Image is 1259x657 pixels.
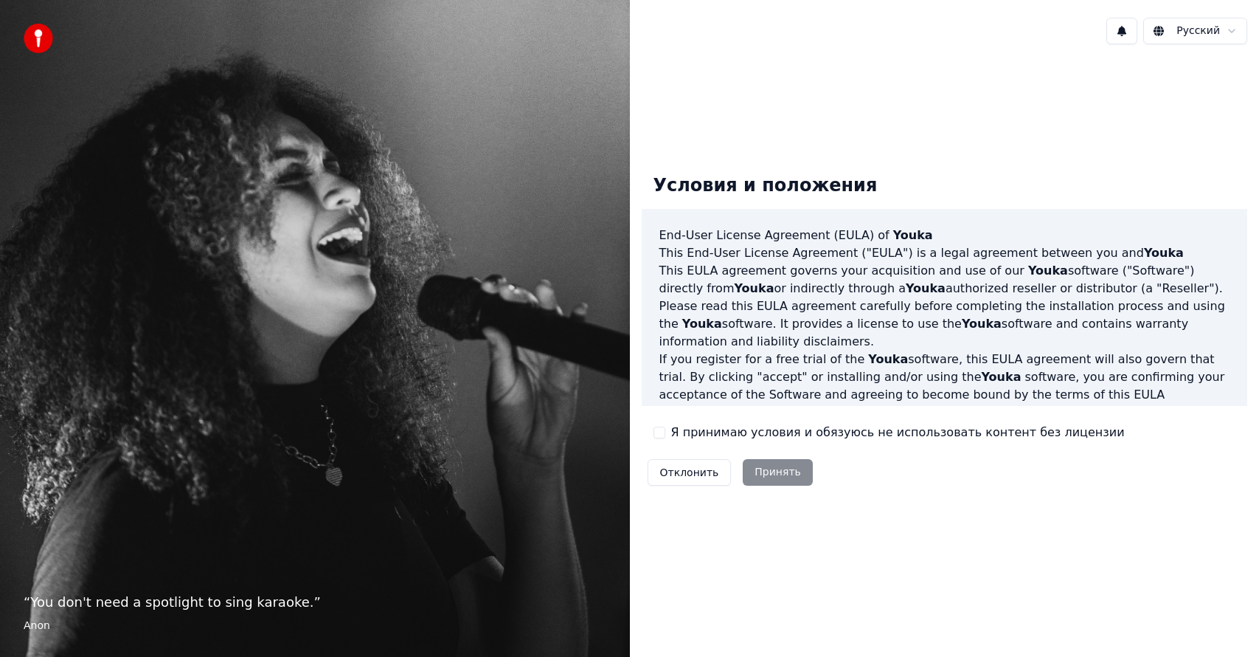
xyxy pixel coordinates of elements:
[962,317,1002,331] span: Youka
[868,352,908,366] span: Youka
[659,244,1230,262] p: This End-User License Agreement ("EULA") is a legal agreement between you and
[981,370,1021,384] span: Youka
[906,281,946,295] span: Youka
[648,459,732,486] button: Отклонить
[671,424,1125,441] label: Я принимаю условия и обязуюсь не использовать контент без лицензии
[659,351,1230,422] p: If you register for a free trial of the software, this EULA agreement will also govern that trial...
[659,262,1230,297] p: This EULA agreement governs your acquisition and use of our software ("Software") directly from o...
[734,281,774,295] span: Youka
[659,227,1230,244] h3: End-User License Agreement (EULA) of
[1144,246,1184,260] span: Youka
[1028,264,1068,278] span: Youka
[24,24,53,53] img: youka
[893,228,933,242] span: Youka
[659,297,1230,351] p: Please read this EULA agreement carefully before completing the installation process and using th...
[24,592,606,613] p: “ You don't need a spotlight to sing karaoke. ”
[682,317,722,331] span: Youka
[642,162,889,210] div: Условия и положения
[24,619,606,633] footer: Anon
